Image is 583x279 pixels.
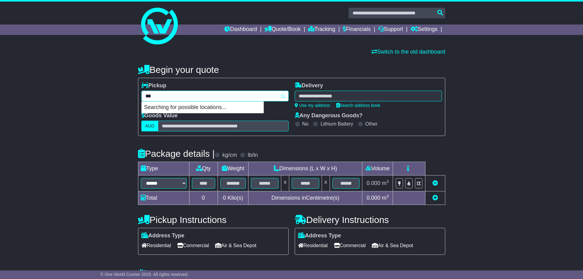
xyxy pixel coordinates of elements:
a: Search address book [336,103,380,108]
span: Residential [141,241,171,250]
label: Other [365,121,378,127]
td: Dimensions (L x W x H) [249,162,362,175]
span: Air & Sea Depot [372,241,413,250]
h4: Delivery Instructions [295,215,445,225]
a: Quote/Book [264,25,301,35]
label: Pickup [141,82,166,89]
a: Add new item [432,195,438,201]
h4: Pickup Instructions [138,215,289,225]
label: kg/cm [222,152,237,159]
td: Kilo(s) [218,191,249,205]
a: Financials [343,25,371,35]
a: Use my address [295,103,330,108]
span: Commercial [334,241,366,250]
span: Commercial [177,241,209,250]
td: x [281,175,289,191]
a: Dashboard [224,25,257,35]
sup: 3 [387,194,389,198]
span: 0.000 [367,180,380,186]
p: Searching for possible locations... [142,102,263,113]
span: 0 [223,195,226,201]
td: Dimensions in Centimetre(s) [249,191,362,205]
typeahead: Please provide city [141,91,289,101]
a: Tracking [308,25,335,35]
td: Type [138,162,189,175]
span: m [382,180,389,186]
label: Lithium Battery [320,121,353,127]
td: Qty [189,162,218,175]
span: Residential [298,241,328,250]
td: x [322,175,330,191]
h4: Package details | [138,149,215,159]
label: No [302,121,308,127]
label: Address Type [298,232,341,239]
h4: Warranty & Insurance [138,269,445,279]
td: Total [138,191,189,205]
span: Air & Sea Depot [215,241,256,250]
label: AUD [141,121,159,131]
td: Volume [362,162,393,175]
label: lb/in [248,152,258,159]
sup: 3 [387,179,389,184]
span: 0.000 [367,195,380,201]
h4: Begin your quote [138,65,445,75]
td: 0 [189,191,218,205]
a: Support [378,25,403,35]
span: © One World Courier 2025. All rights reserved. [100,272,189,277]
label: Goods Value [141,112,178,119]
label: Address Type [141,232,185,239]
label: Any Dangerous Goods? [295,112,363,119]
a: Settings [411,25,438,35]
a: Switch to the old dashboard [372,49,445,55]
td: Weight [218,162,249,175]
span: m [382,195,389,201]
a: Remove this item [432,180,438,186]
label: Delivery [295,82,323,89]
